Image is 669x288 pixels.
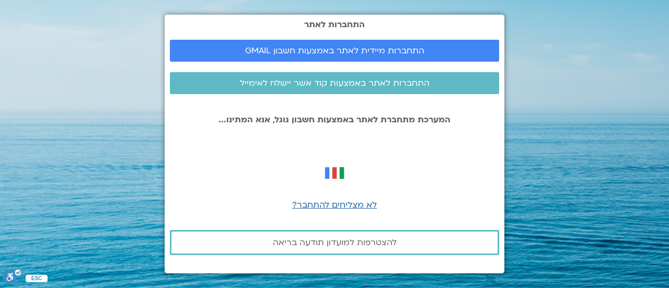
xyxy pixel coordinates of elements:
a: לא מצליחים להתחבר? [292,199,377,211]
h2: התחברות לאתר [170,20,499,29]
span: התחברות מיידית לאתר באמצעות חשבון GMAIL [245,46,424,55]
a: להצטרפות למועדון תודעה בריאה [170,230,499,255]
span: התחברות לאתר באמצעות קוד אשר יישלח לאימייל [240,78,430,88]
a: התחברות מיידית לאתר באמצעות חשבון GMAIL [170,40,499,62]
p: המערכת מתחברת לאתר באמצעות חשבון גוגל, אנא המתינו... [170,115,499,124]
a: התחברות לאתר באמצעות קוד אשר יישלח לאימייל [170,72,499,94]
span: להצטרפות למועדון תודעה בריאה [273,238,397,247]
